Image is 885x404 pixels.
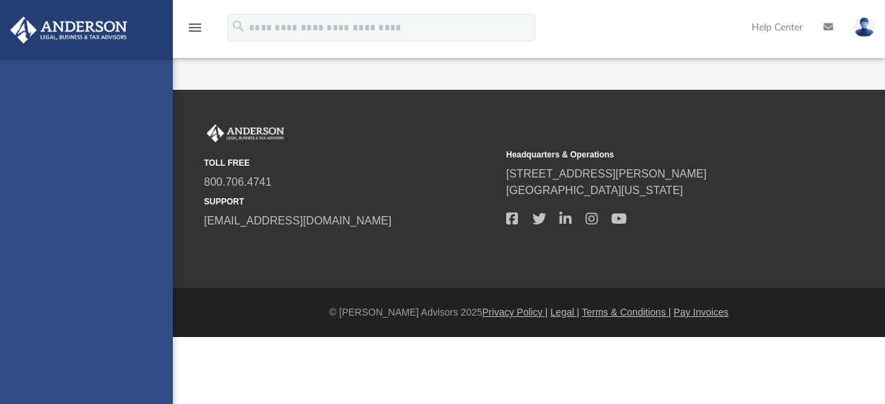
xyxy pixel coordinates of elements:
[483,307,548,318] a: Privacy Policy |
[187,19,203,36] i: menu
[204,195,496,208] small: SUPPORT
[231,19,246,34] i: search
[582,307,671,318] a: Terms & Conditions |
[506,148,799,161] small: Headquarters & Operations
[204,157,496,169] small: TOLL FREE
[187,26,203,36] a: menu
[506,184,683,196] a: [GEOGRAPHIC_DATA][US_STATE]
[6,17,131,44] img: Anderson Advisors Platinum Portal
[204,124,287,142] img: Anderson Advisors Platinum Portal
[204,215,391,227] a: [EMAIL_ADDRESS][DOMAIN_NAME]
[673,307,728,318] a: Pay Invoices
[204,176,272,188] a: 800.706.4741
[854,17,875,37] img: User Pic
[173,305,885,320] div: © [PERSON_NAME] Advisors 2025
[550,307,579,318] a: Legal |
[506,168,707,180] a: [STREET_ADDRESS][PERSON_NAME]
